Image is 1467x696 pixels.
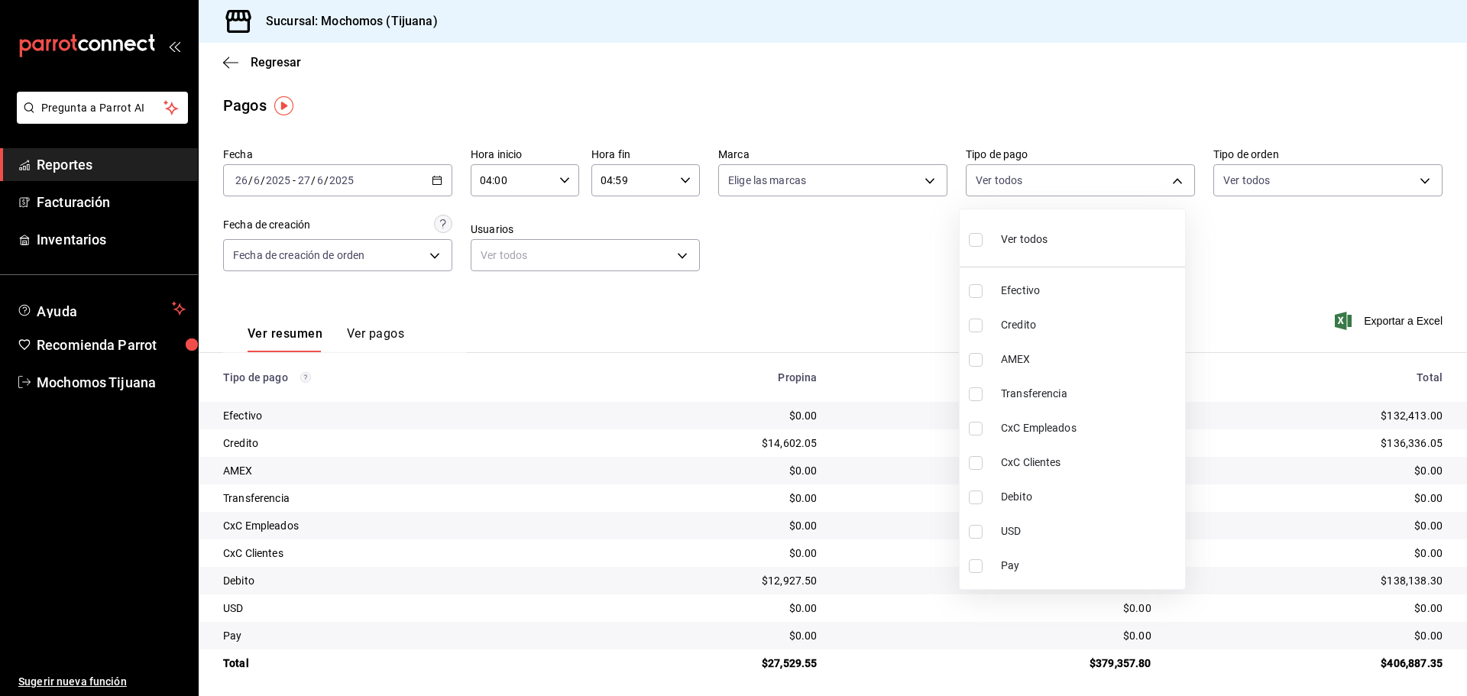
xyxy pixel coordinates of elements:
span: Efectivo [1001,283,1179,299]
img: Tooltip marker [274,96,293,115]
span: Ver todos [1001,231,1048,248]
span: Transferencia [1001,386,1179,402]
span: CxC Clientes [1001,455,1179,471]
span: CxC Empleados [1001,420,1179,436]
span: AMEX [1001,351,1179,367]
span: Debito [1001,489,1179,505]
span: USD [1001,523,1179,539]
span: Credito [1001,317,1179,333]
span: Pay [1001,558,1179,574]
